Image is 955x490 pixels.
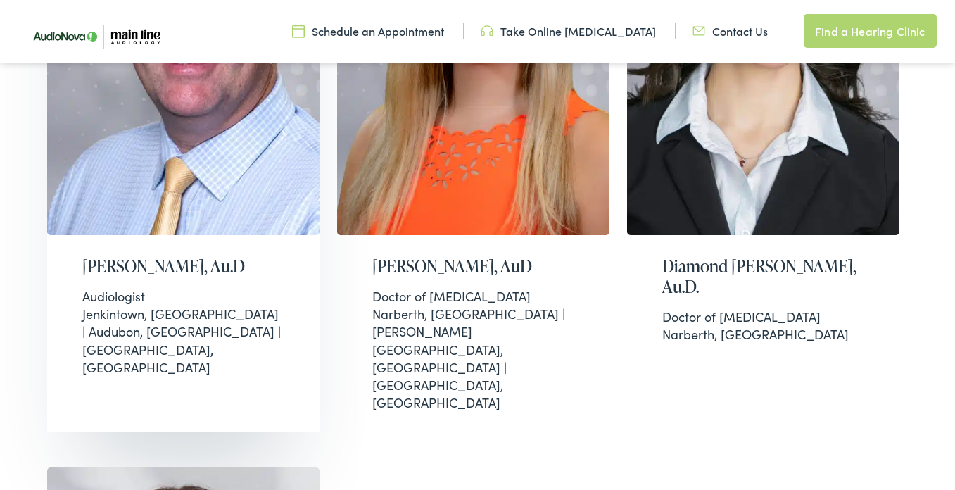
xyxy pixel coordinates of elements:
a: Find a Hearing Clinic [804,14,936,48]
div: Audiologist [82,287,284,305]
div: Narberth, [GEOGRAPHIC_DATA] [662,308,864,343]
a: Schedule an Appointment [292,23,444,39]
div: Jenkintown, [GEOGRAPHIC_DATA] | Audubon, [GEOGRAPHIC_DATA] | [GEOGRAPHIC_DATA], [GEOGRAPHIC_DATA] [82,287,284,376]
h2: [PERSON_NAME], AuD [372,256,574,277]
h2: Diamond [PERSON_NAME], Au.D. [662,256,864,297]
div: Narberth, [GEOGRAPHIC_DATA] | [PERSON_NAME][GEOGRAPHIC_DATA], [GEOGRAPHIC_DATA] | [GEOGRAPHIC_DAT... [372,287,574,411]
img: utility icon [292,23,305,39]
div: Doctor of [MEDICAL_DATA] [372,287,574,305]
div: Doctor of [MEDICAL_DATA] [662,308,864,325]
h2: [PERSON_NAME], Au.D [82,256,284,277]
img: utility icon [692,23,705,39]
img: utility icon [481,23,493,39]
a: Contact Us [692,23,768,39]
a: Take Online [MEDICAL_DATA] [481,23,656,39]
